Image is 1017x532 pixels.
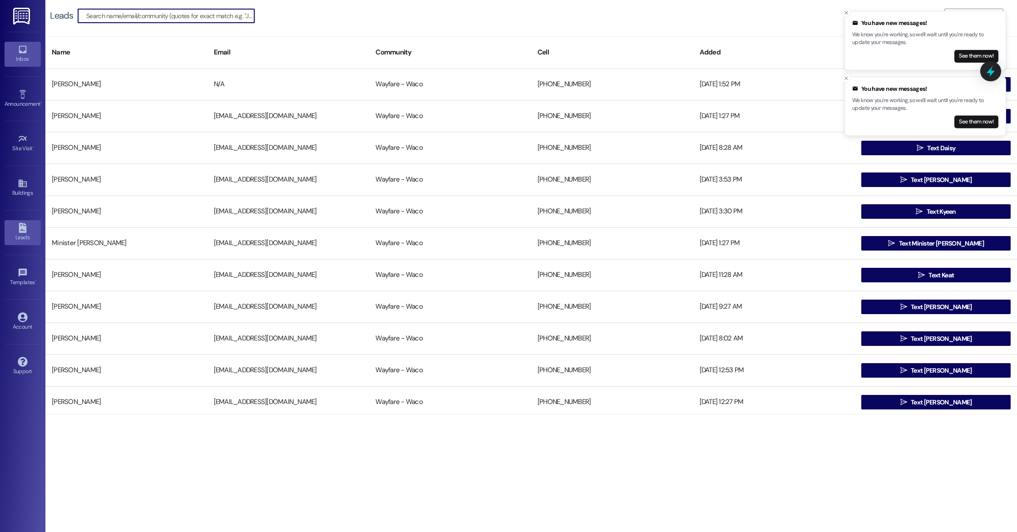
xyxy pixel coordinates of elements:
[45,361,207,379] div: [PERSON_NAME]
[693,361,855,379] div: [DATE] 12:53 PM
[45,41,207,64] div: Name
[911,334,972,344] span: Text [PERSON_NAME]
[693,202,855,221] div: [DATE] 3:30 PM
[45,75,207,94] div: [PERSON_NAME]
[911,366,972,375] span: Text [PERSON_NAME]
[899,239,984,248] span: Text Minister [PERSON_NAME]
[369,202,531,221] div: Wayfare - Waco
[5,131,41,156] a: Site Visit •
[861,204,1011,219] button: Text Kyeen
[900,303,907,310] i: 
[369,298,531,316] div: Wayfare - Waco
[693,298,855,316] div: [DATE] 9:27 AM
[207,393,370,411] div: [EMAIL_ADDRESS][DOMAIN_NAME]
[900,367,907,374] i: 
[693,75,855,94] div: [DATE] 1:52 PM
[207,41,370,64] div: Email
[5,354,41,379] a: Support
[45,266,207,284] div: [PERSON_NAME]
[954,115,998,128] button: See them now!
[369,107,531,125] div: Wayfare - Waco
[369,139,531,157] div: Wayfare - Waco
[916,208,923,215] i: 
[207,171,370,189] div: [EMAIL_ADDRESS][DOMAIN_NAME]
[531,298,693,316] div: [PHONE_NUMBER]
[45,234,207,252] div: Minister [PERSON_NAME]
[693,266,855,284] div: [DATE] 11:28 AM
[888,240,895,247] i: 
[40,99,42,106] span: •
[5,176,41,200] a: Buildings
[369,330,531,348] div: Wayfare - Waco
[861,141,1011,155] button: Text Daisy
[369,361,531,379] div: Wayfare - Waco
[207,330,370,348] div: [EMAIL_ADDRESS][DOMAIN_NAME]
[45,107,207,125] div: [PERSON_NAME]
[5,42,41,66] a: Inbox
[531,393,693,411] div: [PHONE_NUMBER]
[693,393,855,411] div: [DATE] 12:27 PM
[531,75,693,94] div: [PHONE_NUMBER]
[531,139,693,157] div: [PHONE_NUMBER]
[531,171,693,189] div: [PHONE_NUMBER]
[531,41,693,64] div: Cell
[369,266,531,284] div: Wayfare - Waco
[5,310,41,334] a: Account
[852,19,998,28] div: You have new messages!
[693,330,855,348] div: [DATE] 8:02 AM
[861,172,1011,187] button: Text [PERSON_NAME]
[86,10,254,22] input: Search name/email/community (quotes for exact match e.g. "John Smith")
[13,8,32,25] img: ResiDesk Logo
[911,302,972,312] span: Text [PERSON_NAME]
[852,31,998,47] p: We know you're working, so we'll wait until you're ready to update your messages.
[861,300,1011,314] button: Text [PERSON_NAME]
[531,361,693,379] div: [PHONE_NUMBER]
[861,363,1011,378] button: Text [PERSON_NAME]
[45,393,207,411] div: [PERSON_NAME]
[369,393,531,411] div: Wayfare - Waco
[531,107,693,125] div: [PHONE_NUMBER]
[531,330,693,348] div: [PHONE_NUMBER]
[693,139,855,157] div: [DATE] 8:28 AM
[842,8,851,17] button: Close toast
[900,399,907,406] i: 
[207,139,370,157] div: [EMAIL_ADDRESS][DOMAIN_NAME]
[900,176,907,183] i: 
[207,234,370,252] div: [EMAIL_ADDRESS][DOMAIN_NAME]
[5,220,41,245] a: Leads
[207,202,370,221] div: [EMAIL_ADDRESS][DOMAIN_NAME]
[861,236,1011,251] button: Text Minister [PERSON_NAME]
[842,74,851,83] button: Close toast
[45,330,207,348] div: [PERSON_NAME]
[207,107,370,125] div: [EMAIL_ADDRESS][DOMAIN_NAME]
[928,271,954,280] span: Text Keat
[861,268,1011,282] button: Text Keat
[207,75,370,94] div: N/A
[45,171,207,189] div: [PERSON_NAME]
[927,143,955,153] span: Text Daisy
[45,202,207,221] div: [PERSON_NAME]
[693,41,855,64] div: Added
[207,266,370,284] div: [EMAIL_ADDRESS][DOMAIN_NAME]
[207,361,370,379] div: [EMAIL_ADDRESS][DOMAIN_NAME]
[35,278,36,284] span: •
[954,50,998,63] button: See them now!
[207,298,370,316] div: [EMAIL_ADDRESS][DOMAIN_NAME]
[693,234,855,252] div: [DATE] 1:27 PM
[45,139,207,157] div: [PERSON_NAME]
[531,266,693,284] div: [PHONE_NUMBER]
[911,175,972,185] span: Text [PERSON_NAME]
[45,298,207,316] div: [PERSON_NAME]
[369,75,531,94] div: Wayfare - Waco
[911,398,972,407] span: Text [PERSON_NAME]
[693,107,855,125] div: [DATE] 1:27 PM
[369,171,531,189] div: Wayfare - Waco
[917,144,923,152] i: 
[369,234,531,252] div: Wayfare - Waco
[927,207,956,217] span: Text Kyeen
[531,202,693,221] div: [PHONE_NUMBER]
[369,41,531,64] div: Community
[918,271,925,279] i: 
[33,144,34,150] span: •
[50,11,73,20] div: Leads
